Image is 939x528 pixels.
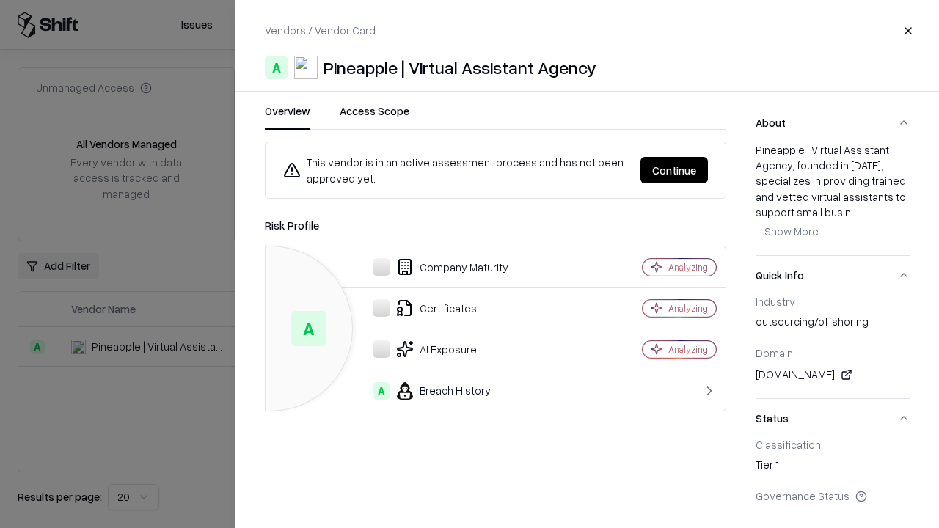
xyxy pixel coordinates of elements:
img: Pineapple | Virtual Assistant Agency [294,56,318,79]
div: Risk Profile [265,216,726,234]
div: Classification [756,438,910,451]
div: About [756,142,910,255]
span: ... [851,205,858,219]
button: Overview [265,103,310,130]
div: Certificates [277,299,591,317]
div: A [373,382,390,400]
div: Pineapple | Virtual Assistant Agency, founded in [DATE], specializes in providing trained and vet... [756,142,910,243]
div: Company Maturity [277,258,591,276]
div: Industry [756,295,910,308]
div: Analyzing [668,343,708,356]
button: Access Scope [340,103,409,130]
div: outsourcing/offshoring [756,314,910,334]
button: + Show More [756,220,819,243]
div: Tier 1 [756,457,910,477]
div: Breach History [277,382,591,400]
div: Analyzing [668,302,708,315]
button: Continue [640,157,708,183]
div: Analyzing [668,261,708,274]
div: Pineapple | Virtual Assistant Agency [324,56,596,79]
div: AI Exposure [277,340,591,358]
div: A [265,56,288,79]
div: Quick Info [756,295,910,398]
div: Governance Status [756,489,910,502]
button: Quick Info [756,256,910,295]
span: + Show More [756,224,819,238]
p: Vendors / Vendor Card [265,23,376,38]
button: About [756,103,910,142]
div: This vendor is in an active assessment process and has not been approved yet. [283,154,629,186]
div: Domain [756,346,910,359]
div: A [291,311,326,346]
button: Status [756,399,910,438]
div: [DOMAIN_NAME] [756,366,910,384]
